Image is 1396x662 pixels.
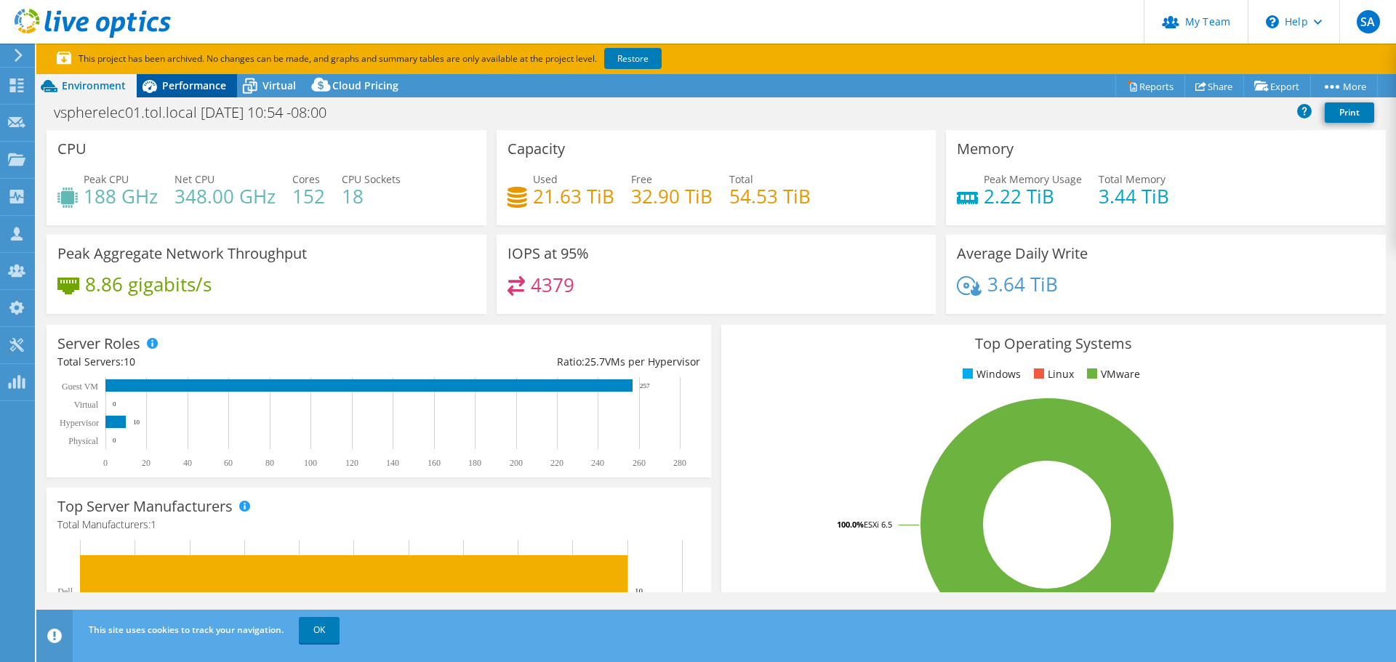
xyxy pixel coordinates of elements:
text: 10 [635,586,643,595]
text: Guest VM [62,382,98,392]
text: 20 [142,458,151,468]
span: SA [1357,10,1380,33]
div: Total Servers: [57,354,379,370]
h3: Memory [957,141,1014,157]
span: 25.7 [585,355,605,368]
text: 120 [345,458,358,468]
text: 60 [224,458,233,468]
text: 40 [183,458,192,468]
a: Restore [604,48,662,69]
span: Free [631,172,652,186]
h4: 8.86 gigabits/s [85,276,212,292]
span: Used [533,172,558,186]
a: Share [1184,75,1244,97]
text: 140 [386,458,399,468]
span: Net CPU [174,172,214,186]
text: 0 [103,458,108,468]
span: Environment [62,78,126,92]
li: Linux [1030,366,1074,382]
a: Export [1243,75,1311,97]
text: 220 [550,458,563,468]
h4: 2.22 TiB [984,188,1082,204]
h3: Server Roles [57,336,140,352]
li: VMware [1083,366,1140,382]
span: 10 [124,355,135,368]
span: Total Memory [1099,172,1166,186]
a: More [1310,75,1378,97]
h4: 54.53 TiB [729,188,811,204]
text: Dell [57,586,73,597]
span: Cores [292,172,320,186]
text: 280 [673,458,686,468]
span: Virtual [262,78,296,92]
text: Physical [68,436,98,446]
span: Cloud Pricing [332,78,398,92]
a: Reports [1115,75,1185,97]
span: CPU Sockets [342,172,401,186]
h3: Average Daily Write [957,246,1088,262]
text: 257 [640,382,650,389]
span: This site uses cookies to track your navigation. [89,623,284,636]
h4: 3.64 TiB [987,276,1058,292]
h4: 348.00 GHz [174,188,276,204]
text: 240 [591,458,604,468]
a: Print [1325,102,1374,123]
li: Windows [959,366,1021,382]
span: Performance [162,78,226,92]
h4: 188 GHz [84,188,158,204]
div: Ratio: VMs per Hypervisor [379,354,700,370]
text: Hypervisor [60,418,99,428]
span: Peak Memory Usage [984,172,1082,186]
span: Peak CPU [84,172,129,186]
h4: 32.90 TiB [631,188,713,204]
text: 100 [304,458,317,468]
h4: 4379 [531,277,574,293]
a: OK [299,617,340,643]
h3: Top Operating Systems [732,336,1375,352]
h4: 21.63 TiB [533,188,614,204]
h3: Capacity [508,141,565,157]
span: 1 [151,517,156,531]
h3: Top Server Manufacturers [57,498,233,514]
tspan: ESXi 6.5 [864,519,892,530]
h4: 3.44 TiB [1099,188,1169,204]
svg: \n [1266,15,1279,28]
h3: Peak Aggregate Network Throughput [57,246,307,262]
span: Total [729,172,753,186]
text: 260 [633,458,646,468]
text: 200 [510,458,523,468]
text: Virtual [74,400,99,410]
h3: CPU [57,141,87,157]
tspan: 100.0% [837,519,864,530]
h4: Total Manufacturers: [57,517,700,533]
text: 180 [468,458,481,468]
text: 0 [113,437,116,444]
h3: IOPS at 95% [508,246,589,262]
text: 160 [428,458,441,468]
p: This project has been archived. No changes can be made, and graphs and summary tables are only av... [57,51,769,67]
h4: 152 [292,188,325,204]
text: 80 [265,458,274,468]
text: 10 [133,419,140,426]
h4: 18 [342,188,401,204]
h1: vspherelec01.tol.local [DATE] 10:54 -08:00 [47,105,349,121]
text: 0 [113,400,116,408]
